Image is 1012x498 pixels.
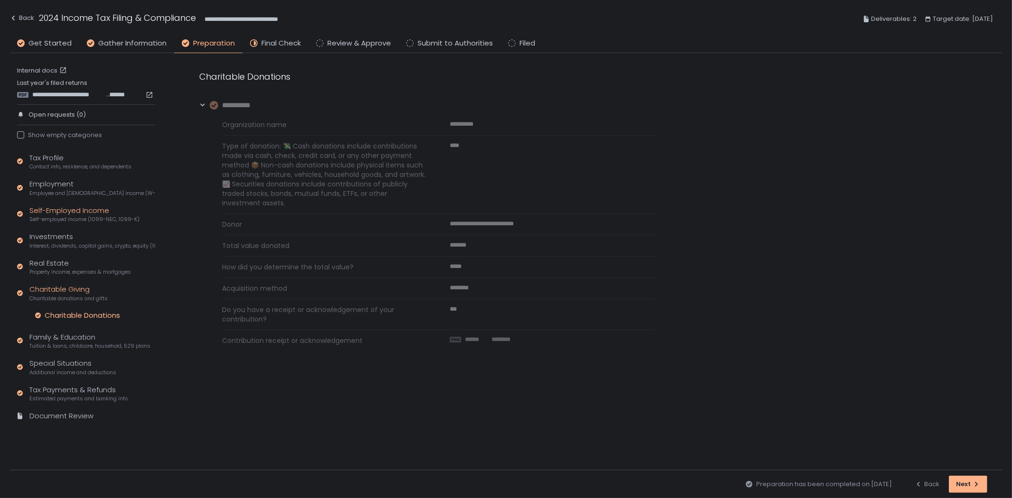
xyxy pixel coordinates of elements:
span: Contribution receipt or acknowledgement [222,336,427,345]
a: Internal docs [17,66,69,75]
span: Deliverables: 2 [871,13,917,25]
span: Property income, expenses & mortgages [29,268,131,276]
span: Interest, dividends, capital gains, crypto, equity (1099s, K-1s) [29,242,155,249]
span: How did you determine the total value? [222,262,427,272]
div: Investments [29,231,155,249]
div: Back [915,480,939,489]
span: Donor [222,220,427,229]
span: Acquisition method [222,284,427,293]
span: Employee and [DEMOGRAPHIC_DATA] income (W-2s) [29,190,155,197]
span: Preparation has been completed on [DATE] [756,480,892,489]
span: Additional income and deductions [29,369,116,376]
span: Get Started [28,38,72,49]
div: Tax Payments & Refunds [29,385,128,403]
span: Type of donation: 💸 Cash donations include contributions made via cash, check, credit card, or an... [222,141,427,208]
div: Employment [29,179,155,197]
span: Contact info, residence, and dependents [29,163,131,170]
span: Total value donated [222,241,427,250]
span: Charitable donations and gifts [29,295,108,302]
div: Charitable Donations [199,70,655,83]
h1: 2024 Income Tax Filing & Compliance [39,11,196,24]
div: Special Situations [29,358,116,376]
span: Target date: [DATE] [933,13,993,25]
div: Charitable Giving [29,284,108,302]
span: Do you have a receipt or acknowledgement of your contribution? [222,305,427,324]
span: Estimated payments and banking info [29,395,128,402]
div: Next [956,480,980,489]
div: Self-Employed Income [29,205,139,223]
span: Open requests (0) [28,111,86,119]
span: Self-employed income (1099-NEC, 1099-K) [29,216,139,223]
button: Back [9,11,34,27]
span: Tuition & loans, childcare, household, 529 plans [29,342,150,350]
div: Charitable Donations [45,311,120,320]
span: Preparation [193,38,235,49]
button: Back [915,476,939,493]
button: Next [949,476,987,493]
div: Last year's filed returns [17,79,155,99]
div: Tax Profile [29,153,131,171]
div: Family & Education [29,332,150,350]
span: Review & Approve [327,38,391,49]
span: Gather Information [98,38,167,49]
span: Submit to Authorities [418,38,493,49]
span: Organization name [222,120,427,129]
div: Back [9,12,34,24]
div: Real Estate [29,258,131,276]
span: Final Check [261,38,301,49]
span: Filed [520,38,535,49]
div: Document Review [29,411,93,422]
